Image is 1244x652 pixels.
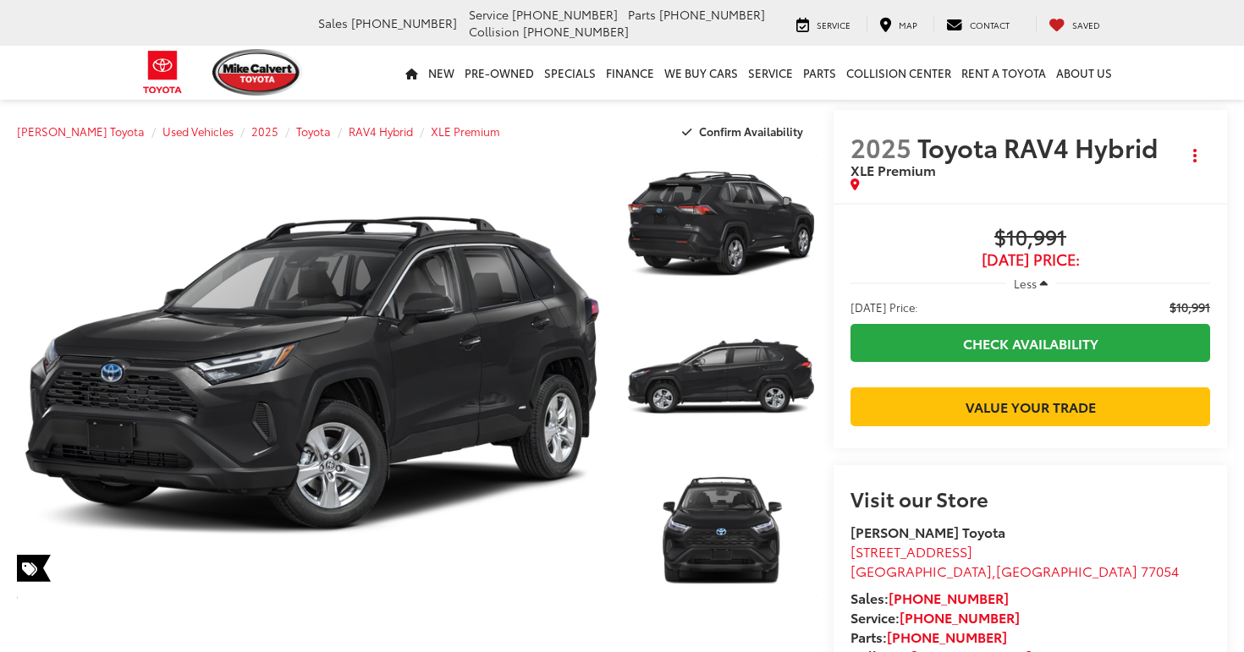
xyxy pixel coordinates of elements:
[1193,149,1197,162] span: dropdown dots
[1141,561,1179,580] span: 77054
[850,588,1009,607] strong: Sales:
[996,561,1137,580] span: [GEOGRAPHIC_DATA]
[1170,299,1210,315] span: $10,991
[850,522,1005,541] strong: [PERSON_NAME] Toyota
[850,299,918,315] span: [DATE] Price:
[956,46,1051,100] a: Rent a Toyota
[850,129,911,165] span: 2025
[625,152,817,295] a: Expand Photo 1
[850,561,992,580] span: [GEOGRAPHIC_DATA]
[251,123,278,139] a: 2025
[17,123,145,139] a: [PERSON_NAME] Toyota
[400,46,423,100] a: Home
[850,160,936,179] span: XLE Premium
[1051,46,1117,100] a: About Us
[423,46,460,100] a: New
[784,15,863,32] a: Service
[1036,15,1113,32] a: My Saved Vehicles
[850,541,1179,580] a: [STREET_ADDRESS] [GEOGRAPHIC_DATA],[GEOGRAPHIC_DATA] 77054
[850,541,972,561] span: [STREET_ADDRESS]
[469,23,520,40] span: Collision
[850,387,1210,425] a: Value Your Trade
[673,117,817,146] button: Confirm Availability
[850,324,1210,362] a: Check Availability
[1014,276,1037,291] span: Less
[743,46,798,100] a: Service
[850,627,1007,646] strong: Parts:
[889,588,1009,607] a: [PHONE_NUMBER]
[1005,268,1056,299] button: Less
[917,129,1164,165] span: Toyota RAV4 Hybrid
[659,6,765,23] span: [PHONE_NUMBER]
[624,303,818,449] img: 2025 Toyota RAV4 Hybrid XLE Premium
[625,304,817,447] a: Expand Photo 2
[887,627,1007,646] a: [PHONE_NUMBER]
[933,15,1022,32] a: Contact
[850,487,1210,509] h2: Visit our Store
[1181,140,1210,170] button: Actions
[318,14,348,31] span: Sales
[469,6,509,23] span: Service
[539,46,601,100] a: Specials
[17,152,607,600] a: Expand Photo 0
[460,46,539,100] a: Pre-Owned
[900,607,1020,627] a: [PHONE_NUMBER]
[512,6,618,23] span: [PHONE_NUMBER]
[850,561,1179,580] span: ,
[212,49,302,96] img: Mike Calvert Toyota
[850,251,1210,268] span: [DATE] Price:
[162,123,234,139] a: Used Vehicles
[523,23,629,40] span: [PHONE_NUMBER]
[850,226,1210,251] span: $10,991
[131,45,195,100] img: Toyota
[601,46,659,100] a: Finance
[1072,19,1100,31] span: Saved
[850,607,1020,627] strong: Service:
[817,19,850,31] span: Service
[625,457,817,600] a: Expand Photo 3
[351,14,457,31] span: [PHONE_NUMBER]
[899,19,917,31] span: Map
[431,123,500,139] a: XLE Premium
[624,151,818,297] img: 2025 Toyota RAV4 Hybrid XLE Premium
[867,15,930,32] a: Map
[659,46,743,100] a: WE BUY CARS
[624,455,818,601] img: 2025 Toyota RAV4 Hybrid XLE Premium
[699,123,803,139] span: Confirm Availability
[17,555,51,582] span: Special
[841,46,956,100] a: Collision Center
[349,123,413,139] a: RAV4 Hybrid
[970,19,1010,31] span: Contact
[628,6,656,23] span: Parts
[296,123,331,139] a: Toyota
[11,151,613,601] img: 2025 Toyota RAV4 Hybrid XLE Premium
[798,46,841,100] a: Parts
